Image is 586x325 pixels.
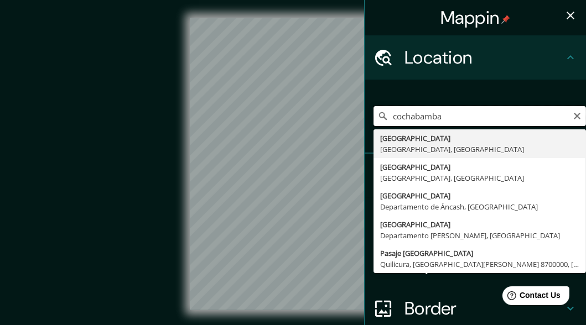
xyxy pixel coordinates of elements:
div: [GEOGRAPHIC_DATA], [GEOGRAPHIC_DATA] [380,172,579,184]
canvas: Map [190,18,397,310]
h4: Border [405,297,564,319]
h4: Mappin [440,7,511,29]
div: [GEOGRAPHIC_DATA] [380,219,579,230]
div: Pins [365,154,586,198]
input: Pick your city or area [374,106,586,126]
div: [GEOGRAPHIC_DATA] [380,161,579,172]
button: Clear [573,110,582,120]
div: Style [365,198,586,242]
h4: Layout [405,253,564,275]
div: [GEOGRAPHIC_DATA], [GEOGRAPHIC_DATA] [380,144,579,155]
div: [GEOGRAPHIC_DATA] [380,133,579,144]
div: Pasaje [GEOGRAPHIC_DATA] [380,248,579,259]
iframe: Help widget launcher [488,282,574,313]
div: Departamento [PERSON_NAME], [GEOGRAPHIC_DATA] [380,230,579,241]
div: Departamento de Áncash, [GEOGRAPHIC_DATA] [380,201,579,212]
div: Layout [365,242,586,286]
div: Location [365,35,586,80]
h4: Location [405,46,564,69]
div: [GEOGRAPHIC_DATA] [380,190,579,201]
div: Quilicura, [GEOGRAPHIC_DATA][PERSON_NAME] 8700000, [GEOGRAPHIC_DATA] [380,259,579,270]
img: pin-icon.png [501,15,510,24]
